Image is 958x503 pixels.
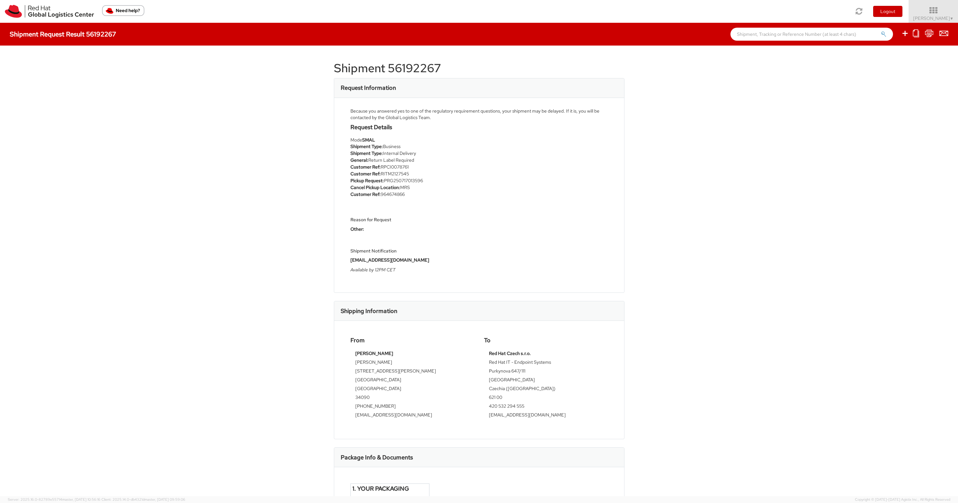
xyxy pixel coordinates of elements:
strong: Customer Ref: [350,191,381,197]
h3: Request Information [341,85,396,91]
strong: Pickup Request: [350,178,384,184]
span: ▼ [950,16,954,21]
li: Internal Delivery [350,150,474,157]
td: [STREET_ADDRESS][PERSON_NAME] [355,368,469,376]
td: [PERSON_NAME] [355,359,469,368]
li: Return Label Required [350,157,474,164]
strong: Shipment Type: [350,150,383,156]
input: Shipment, Tracking or Reference Number (at least 4 chars) [730,28,893,41]
h4: Request Details [350,124,474,130]
strong: General: [350,157,368,163]
i: Available by 12PM CET [350,267,395,273]
td: Czechia ([GEOGRAPHIC_DATA]) [489,385,603,394]
strong: Shipment Type: [350,143,383,149]
li: RITM2127545 [350,170,474,177]
li: 964674866 [350,191,474,198]
li: Business [350,143,474,150]
td: 621 00 [489,394,603,403]
li: MRS [350,184,474,191]
button: Need help? [102,5,144,16]
div: Mode [350,137,474,143]
span: master, [DATE] 09:59:06 [144,497,185,502]
div: Because you answered yes to one of the regulatory requirement questions, your shipment may be del... [350,108,608,121]
td: [GEOGRAPHIC_DATA] [355,376,469,385]
strong: [PERSON_NAME] [355,350,393,356]
strong: Red Hat Czech s.r.o. [489,350,531,356]
strong: Cancel Pickup Location: [350,184,400,190]
span: Client: 2025.14.0-db4321d [101,497,185,502]
strong: Other: [350,226,364,232]
h4: Shipment Request Result 56192267 [10,31,116,38]
strong: SMAL [362,137,375,143]
h4: To [484,337,608,344]
h3: Package Info & Documents [341,454,413,461]
span: master, [DATE] 10:56:16 [62,497,100,502]
h1: Shipment 56192267 [334,62,624,75]
h5: Shipment Notification [350,249,474,253]
li: PRG250717013596 [350,177,474,184]
h4: 1. Your Packaging [352,485,428,492]
strong: Customer Ref: [350,164,381,170]
span: Server: 2025.16.0-82789e55714 [8,497,100,502]
span: [PERSON_NAME] [913,15,954,21]
td: 420 532 294 555 [489,403,603,412]
td: Red Hat IT - Endpoint Systems [489,359,603,368]
td: [GEOGRAPHIC_DATA] [355,385,469,394]
td: [EMAIL_ADDRESS][DOMAIN_NAME] [355,412,469,420]
h5: Reason for Request [350,217,474,222]
td: 34090 [355,394,469,403]
strong: Customer Ref: [350,171,381,177]
td: [PHONE_NUMBER] [355,403,469,412]
img: rh-logistics-00dfa346123c4ec078e1.svg [5,5,94,18]
td: [GEOGRAPHIC_DATA] [489,376,603,385]
span: Copyright © [DATE]-[DATE] Agistix Inc., All Rights Reserved [855,497,950,502]
li: RPCI0078761 [350,164,474,170]
td: Purkynova 647/111 [489,368,603,376]
h3: Shipping Information [341,308,397,314]
button: Logout [873,6,902,17]
strong: [EMAIL_ADDRESS][DOMAIN_NAME] [350,257,429,263]
h4: From [350,337,474,344]
td: [EMAIL_ADDRESS][DOMAIN_NAME] [489,412,603,420]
